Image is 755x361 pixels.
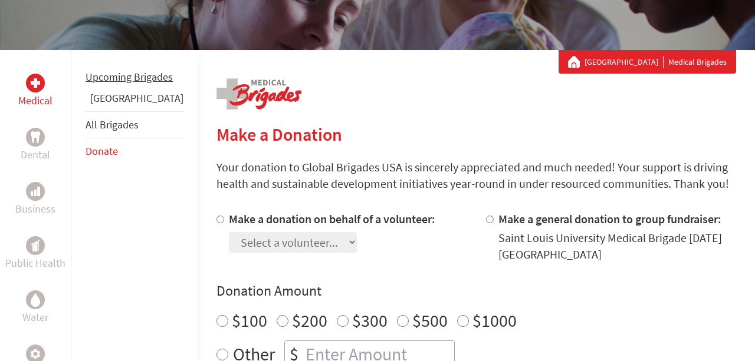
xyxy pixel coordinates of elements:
[585,56,664,68] a: [GEOGRAPHIC_DATA]
[86,144,118,158] a: Donate
[568,56,727,68] div: Medical Brigades
[86,64,183,90] li: Upcoming Brigades
[26,182,45,201] div: Business
[15,201,55,217] p: Business
[31,131,40,143] img: Dental
[90,91,183,105] a: [GEOGRAPHIC_DATA]
[26,290,45,309] div: Water
[31,349,40,359] img: Engineering
[31,187,40,196] img: Business
[216,124,736,145] h2: Make a Donation
[216,281,736,300] h4: Donation Amount
[86,138,183,164] li: Donate
[472,309,517,332] label: $1000
[229,211,435,226] label: Make a donation on behalf of a volunteer:
[5,255,65,271] p: Public Health
[232,309,267,332] label: $100
[21,128,50,163] a: DentalDental
[18,74,52,109] a: MedicalMedical
[31,240,40,251] img: Public Health
[22,309,48,326] p: Water
[18,92,52,109] p: Medical
[216,159,736,192] p: Your donation to Global Brigades USA is sincerely appreciated and much needed! Your support is dr...
[15,182,55,217] a: BusinessBusiness
[26,236,45,255] div: Public Health
[292,309,327,332] label: $200
[86,90,183,111] li: Panama
[26,74,45,92] div: Medical
[26,128,45,147] div: Dental
[86,111,183,138] li: All Brigades
[31,293,40,306] img: Water
[86,70,173,84] a: Upcoming Brigades
[412,309,448,332] label: $500
[86,118,139,131] a: All Brigades
[5,236,65,271] a: Public HealthPublic Health
[498,230,737,263] div: Saint Louis University Medical Brigade [DATE] [GEOGRAPHIC_DATA]
[498,211,721,226] label: Make a general donation to group fundraiser:
[352,309,388,332] label: $300
[22,290,48,326] a: WaterWater
[31,78,40,88] img: Medical
[21,147,50,163] p: Dental
[216,78,301,110] img: logo-medical.png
